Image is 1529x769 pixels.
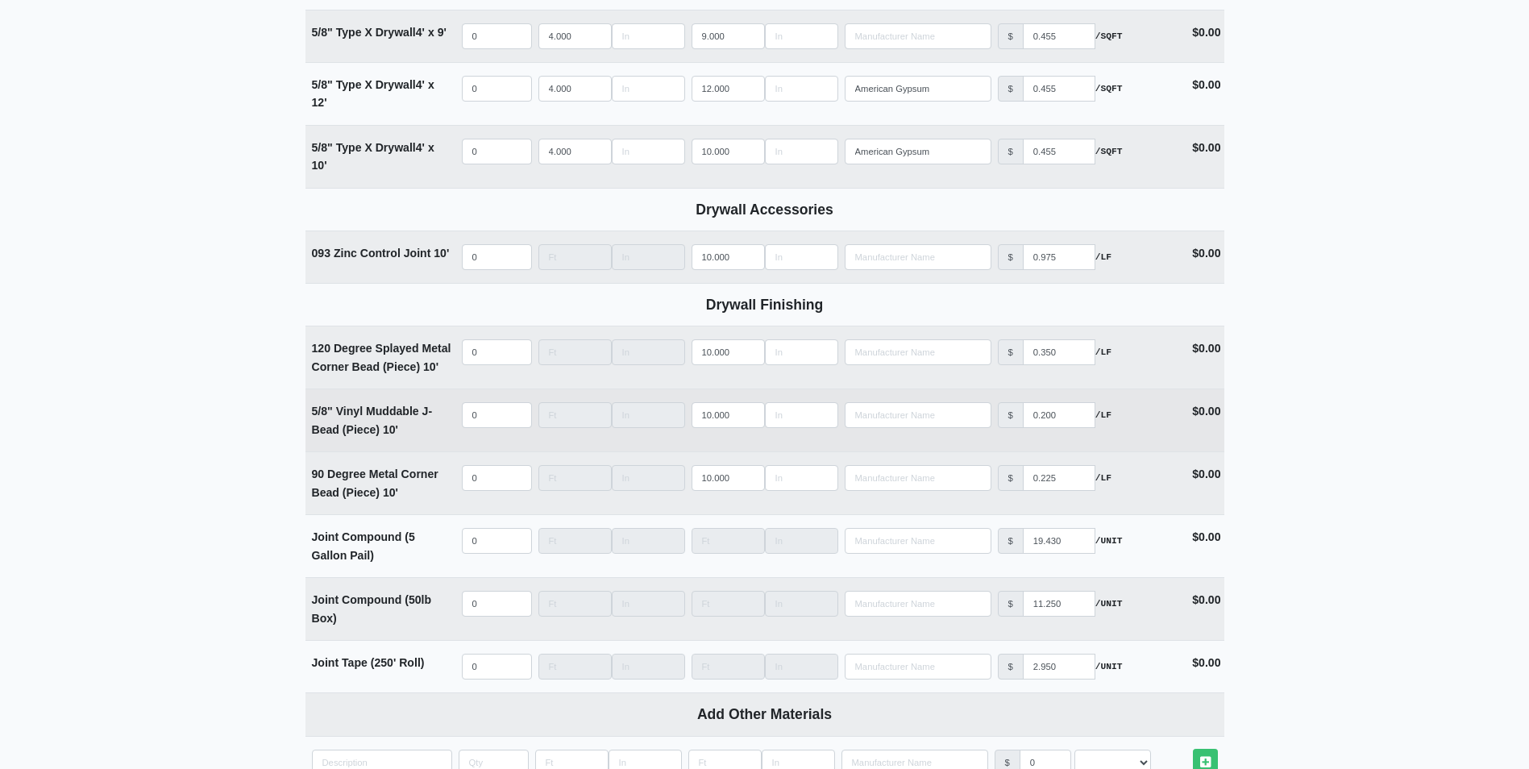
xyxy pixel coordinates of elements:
strong: /SQFT [1095,144,1123,159]
input: Length [538,591,612,617]
input: Length [765,76,838,102]
input: Search [845,139,991,164]
input: Length [538,76,612,102]
strong: 5/8" Type X Drywall [312,141,434,173]
input: Length [692,76,765,102]
b: Drywall Accessories [696,202,833,218]
input: quantity [462,339,532,365]
strong: $0.00 [1192,141,1220,154]
input: Length [538,23,612,49]
input: Search [845,244,991,270]
strong: $0.00 [1192,656,1220,669]
input: quantity [462,654,532,680]
b: Drywall Finishing [706,297,824,313]
input: Length [612,23,685,49]
input: Length [765,139,838,164]
input: Length [612,244,685,270]
strong: /LF [1095,345,1111,360]
div: $ [998,402,1024,428]
input: Length [765,591,838,617]
input: Length [692,339,765,365]
input: manufacturer [1023,339,1095,365]
input: quantity [462,528,532,554]
strong: /UNIT [1095,534,1123,548]
strong: /UNIT [1095,596,1123,611]
input: Length [538,339,612,365]
b: Add Other Materials [697,706,832,722]
input: manufacturer [1023,139,1095,164]
span: 10' [312,159,327,172]
input: manufacturer [1023,76,1095,102]
input: Length [612,465,685,491]
span: 9' [438,26,447,39]
strong: 120 Degree Splayed Metal Corner Bead (Piece) [312,342,451,373]
input: manufacturer [1023,591,1095,617]
input: Search [845,528,991,554]
span: x [428,78,434,91]
div: $ [998,23,1024,49]
input: Length [538,465,612,491]
input: Search [845,465,991,491]
span: 10' [383,486,398,499]
input: quantity [462,76,532,102]
strong: 5/8" Vinyl Muddable J-Bead (Piece) [312,405,433,436]
div: $ [998,76,1024,102]
strong: /SQFT [1095,29,1123,44]
input: quantity [462,591,532,617]
input: manufacturer [1023,244,1095,270]
div: $ [998,139,1024,164]
input: quantity [462,23,532,49]
span: x [428,26,434,39]
input: Length [765,402,838,428]
input: Length [692,23,765,49]
strong: 5/8" Type X Drywall [312,26,447,39]
strong: /LF [1095,408,1111,422]
strong: /LF [1095,250,1111,264]
span: 10' [383,423,398,436]
span: 10' [423,360,438,373]
strong: 90 Degree Metal Corner Bead (Piece) [312,468,438,499]
input: manufacturer [1023,23,1095,49]
input: Length [538,139,612,164]
input: Length [692,591,765,617]
input: quantity [462,402,532,428]
div: $ [998,339,1024,365]
input: Search [845,339,991,365]
input: Length [612,76,685,102]
div: $ [998,528,1024,554]
strong: Joint Compound (50lb Box) [312,593,432,625]
input: Length [692,654,765,680]
input: manufacturer [1023,402,1095,428]
input: Search [845,402,991,428]
span: 4' [416,26,425,39]
input: Length [538,654,612,680]
input: Length [612,591,685,617]
strong: $0.00 [1192,530,1220,543]
input: Length [765,339,838,365]
strong: Joint Compound (5 Gallon Pail) [312,530,415,562]
input: Length [612,402,685,428]
input: Length [692,465,765,491]
strong: $0.00 [1192,468,1220,480]
input: manufacturer [1023,654,1095,680]
input: Search [845,591,991,617]
input: manufacturer [1023,528,1095,554]
input: Length [692,402,765,428]
input: Length [612,139,685,164]
strong: $0.00 [1192,593,1220,606]
input: Length [612,654,685,680]
input: Length [692,528,765,554]
strong: Joint Tape (250' Roll) [312,656,425,669]
span: 4' [416,141,425,154]
span: x [428,141,434,154]
div: $ [998,654,1024,680]
input: Length [612,339,685,365]
strong: 093 Zinc Control Joint [312,247,450,260]
input: Length [538,528,612,554]
input: Search [845,76,991,102]
input: Search [845,654,991,680]
strong: /LF [1095,471,1111,485]
input: Length [765,23,838,49]
input: manufacturer [1023,465,1095,491]
strong: $0.00 [1192,405,1220,418]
